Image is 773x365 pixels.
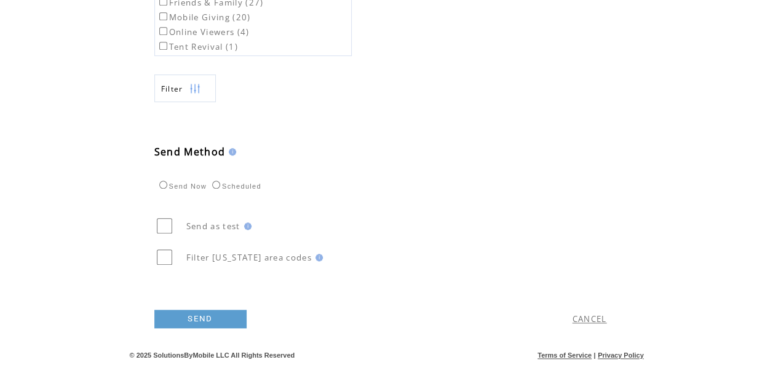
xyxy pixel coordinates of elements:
img: help.gif [225,148,236,155]
img: filters.png [189,75,200,103]
span: Filter [US_STATE] area codes [186,252,312,263]
span: Send Method [154,145,226,159]
label: Send Now [156,182,207,190]
input: Send Now [159,181,167,189]
a: SEND [154,310,247,328]
input: Mobile Giving (20) [159,12,167,20]
label: Online Viewers (4) [157,26,250,37]
label: Scheduled [209,182,261,190]
a: CANCEL [573,313,607,324]
input: Online Viewers (4) [159,27,167,35]
span: | [593,351,595,359]
a: Terms of Service [537,351,592,359]
a: Privacy Policy [598,351,644,359]
a: Filter [154,74,216,102]
span: Send as test [186,221,240,232]
img: help.gif [240,222,252,230]
img: help.gif [312,254,323,261]
span: Show filters [161,84,183,94]
label: Tent Revival (1) [157,41,238,52]
span: © 2025 SolutionsByMobile LLC All Rights Reserved [130,351,295,359]
label: Mobile Giving (20) [157,12,251,23]
input: Scheduled [212,181,220,189]
input: Tent Revival (1) [159,42,167,50]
